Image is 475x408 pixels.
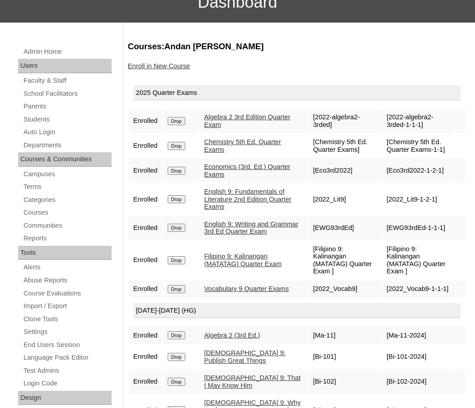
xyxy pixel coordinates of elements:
[168,195,185,203] input: Drop
[309,134,381,158] td: [Chemistry 5th Ed. Quarter Exams]
[23,114,112,125] a: Students
[382,345,455,369] td: [Bi-101-2024]
[23,314,112,325] a: Clone Tools
[382,216,455,240] td: [EWG93rdEd-1-1-1]
[133,85,461,101] div: 2025 Quarter Exams
[23,75,112,86] a: Faculty & Staff
[23,300,112,312] a: Import / Export
[128,41,466,52] h3: Courses:Andan [PERSON_NAME]
[168,285,185,293] input: Drop
[204,220,298,235] a: English 9: Writing and Grammar 3rd Ed Quarter Exam
[309,327,381,344] td: [Ma-11]
[382,109,455,133] td: [2022-algebra2-3rded-1-1-1]
[23,262,112,273] a: Alerts
[204,188,292,210] a: English 9: Fundamentals of Literature 2nd Edition Quarter Exams
[382,183,455,215] td: [2022_Lit9-1-2-1]
[23,101,112,112] a: Parents
[23,127,112,138] a: Auto Login
[168,224,185,232] input: Drop
[129,281,162,298] td: Enrolled
[204,332,260,339] a: Algebra 2 (3rd Ed.)
[382,370,455,394] td: [Bi-102-2024]
[309,183,381,215] td: [2022_Lit9]
[129,109,162,133] td: Enrolled
[23,275,112,286] a: Abuse Reports
[309,109,381,133] td: [2022-algebra2-3rded]
[128,62,190,70] a: Enroll in New Course
[18,59,112,73] div: Users
[18,152,112,167] div: Courses & Communities
[133,303,461,319] div: [DATE]-[DATE] (HG)
[23,365,112,376] a: Test Admins
[23,194,112,206] a: Categories
[23,326,112,338] a: Settings
[23,207,112,218] a: Courses
[309,241,381,280] td: [Filipino 9: Kalinangan (MATATAG) Quarter Exam ]
[23,169,112,180] a: Campuses
[382,134,455,158] td: [Chemistry 5th Ed. Quarter Exams-1-1]
[23,220,112,231] a: Communities
[129,159,162,183] td: Enrolled
[168,331,185,339] input: Drop
[18,246,112,260] div: Tools
[23,288,112,299] a: Course Evaluations
[18,391,112,405] div: Design
[129,241,162,280] td: Enrolled
[168,256,185,264] input: Drop
[23,339,112,351] a: End Users Session
[23,140,112,151] a: Departments
[204,253,282,267] a: Filipino 9: Kalinangan (MATATAG) Quarter Exam
[129,345,162,369] td: Enrolled
[382,241,455,280] td: [Filipino 9: Kalinangan (MATATAG) Quarter Exam ]
[129,327,162,344] td: Enrolled
[129,370,162,394] td: Enrolled
[23,181,112,192] a: Terms
[168,353,185,361] input: Drop
[23,352,112,363] a: Language Pack Editor
[23,88,112,99] a: School Facilitators
[23,378,112,389] a: Login Code
[168,117,185,125] input: Drop
[168,167,185,175] input: Drop
[204,285,289,292] a: Vocabulary 9 Quarter Exams
[309,159,381,183] td: [Eco3rd2022]
[204,374,301,389] a: [DEMOGRAPHIC_DATA] 9: That I May Know Him
[204,113,291,128] a: Algebra 2 3rd Edition Quarter Exam
[309,281,381,298] td: [2022_Vocab9]
[382,281,455,298] td: [2022_Vocab9-1-1-1]
[204,138,281,153] a: Chemistry 5th Ed. Quarter Exams
[382,327,455,344] td: [Ma-11-2024]
[168,142,185,150] input: Drop
[23,46,112,57] a: Admin Home
[382,159,455,183] td: [Eco3rd2022-1-2-1]
[129,134,162,158] td: Enrolled
[309,370,381,394] td: [Bi-102]
[204,349,286,364] a: [DEMOGRAPHIC_DATA] 9: Publish Great Things
[23,233,112,244] a: Reports
[309,216,381,240] td: [EWG93rdEd]
[204,163,291,178] a: Economics (3rd. Ed.) Quarter Exams
[129,216,162,240] td: Enrolled
[168,378,185,386] input: Drop
[309,345,381,369] td: [Bi-101]
[129,183,162,215] td: Enrolled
